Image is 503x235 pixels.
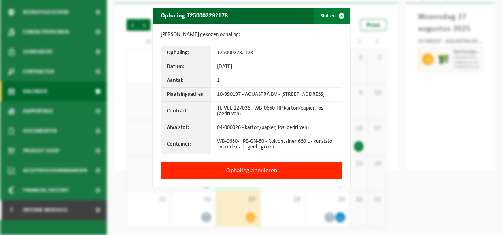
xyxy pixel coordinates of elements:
[211,102,342,121] td: TL-VEL-127036 - WB-0660-HP karton/papier, los (bedrijven)
[161,60,211,74] th: Datum:
[211,46,342,60] td: T250002232178
[161,121,211,135] th: Afvalstof:
[161,135,211,154] th: Container:
[211,74,342,88] td: 1
[161,88,211,102] th: Plaatsingsadres:
[161,32,342,38] p: [PERSON_NAME] gekozen ophaling:
[211,121,342,135] td: 04-000026 - karton/papier, los (bedrijven)
[153,8,236,23] h2: Ophaling T250002232178
[161,46,211,60] th: Ophaling:
[161,162,342,179] button: Ophaling annuleren
[211,135,342,154] td: WB-0660-HPE-GN-50 - Rolcontainer 660 L - kunststof - vlak deksel - geel - groen
[211,60,342,74] td: [DATE]
[161,102,211,121] th: Contract:
[161,74,211,88] th: Aantal:
[211,88,342,102] td: 10-990197 - AQUASTRA BV - [STREET_ADDRESS]
[314,8,350,24] button: Sluiten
